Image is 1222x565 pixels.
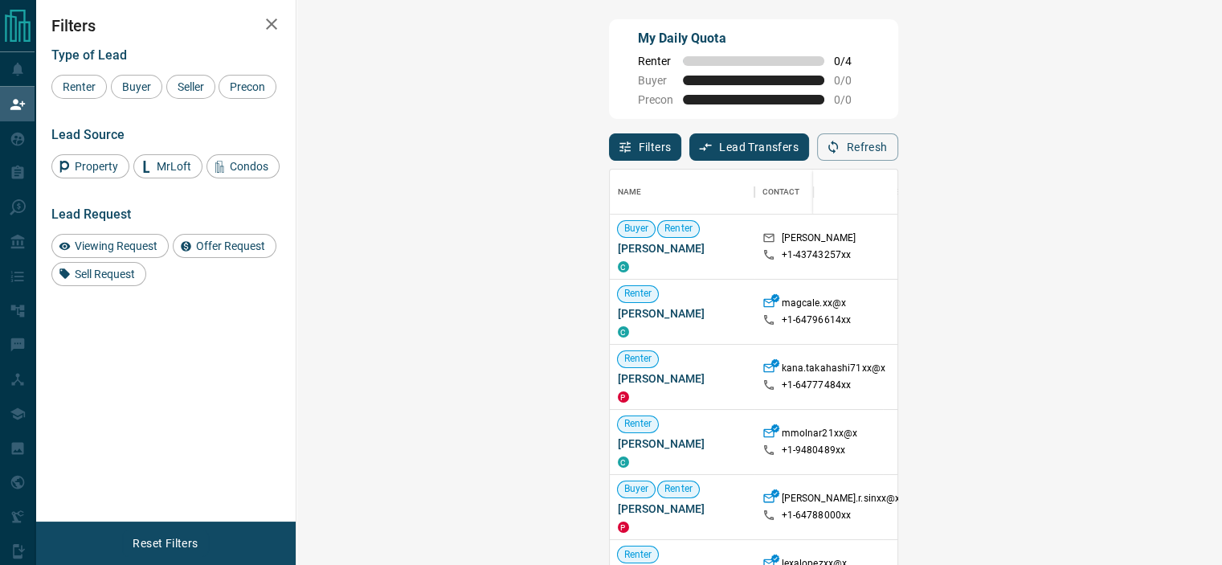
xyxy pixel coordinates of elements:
span: Renter [618,287,659,301]
span: Sell Request [69,268,141,280]
p: +1- 64796614xx [782,313,852,327]
span: Renter [618,417,659,431]
span: [PERSON_NAME] [618,501,746,517]
button: Filters [609,133,682,161]
p: mmolnar21xx@x [782,427,858,444]
span: Lead Source [51,127,125,142]
span: Seller [172,80,210,93]
span: Property [69,160,124,173]
span: [PERSON_NAME] [618,436,746,452]
p: magcale.xx@x [782,297,847,313]
button: Lead Transfers [689,133,809,161]
button: Refresh [817,133,898,161]
div: Name [618,170,642,215]
span: Renter [638,55,673,68]
p: kana.takahashi71xx@x [782,362,886,379]
span: 0 / 0 [834,93,869,106]
span: Buyer [618,482,656,496]
span: Precon [224,80,271,93]
span: Condos [224,160,274,173]
span: Offer Request [190,240,271,252]
p: +1- 64777484xx [782,379,852,392]
div: Contact [762,170,800,215]
div: Name [610,170,754,215]
span: Renter [658,222,699,235]
div: property.ca [618,391,629,403]
span: Buyer [116,80,157,93]
span: Buyer [638,74,673,87]
div: Property [51,154,129,178]
span: 0 / 4 [834,55,869,68]
div: Sell Request [51,262,146,286]
p: [PERSON_NAME] [782,231,856,248]
div: Seller [166,75,215,99]
div: MrLoft [133,154,202,178]
span: Viewing Request [69,240,163,252]
span: [PERSON_NAME] [618,305,746,321]
p: +1- 9480489xx [782,444,846,457]
span: Lead Request [51,207,131,222]
div: condos.ca [618,326,629,338]
span: Type of Lead [51,47,127,63]
span: Renter [57,80,101,93]
span: Renter [618,352,659,366]
span: Buyer [618,222,656,235]
div: Viewing Request [51,234,169,258]
p: +1- 43743257xx [782,248,852,262]
div: condos.ca [618,261,629,272]
button: Reset Filters [122,530,208,557]
div: condos.ca [618,457,629,468]
span: Renter [618,548,659,562]
div: Buyer [111,75,162,99]
p: [PERSON_NAME].r.sinxx@x [782,492,901,509]
span: [PERSON_NAME] [618,371,746,387]
span: Renter [658,482,699,496]
span: MrLoft [151,160,197,173]
span: Precon [638,93,673,106]
div: Renter [51,75,107,99]
span: [PERSON_NAME] [618,240,746,256]
span: 0 / 0 [834,74,869,87]
div: Offer Request [173,234,276,258]
h2: Filters [51,16,280,35]
p: My Daily Quota [638,29,869,48]
div: Precon [219,75,276,99]
div: Condos [206,154,280,178]
div: property.ca [618,522,629,533]
p: +1- 64788000xx [782,509,852,522]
